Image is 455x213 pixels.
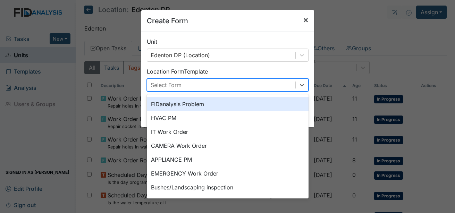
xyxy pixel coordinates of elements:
div: Bushes/Landscaping inspection [147,180,309,194]
div: HVAC PM [147,111,309,125]
button: Close [297,10,314,29]
h5: Create Form [147,16,188,26]
div: Edenton DP (Location) [151,51,210,59]
div: Select Form [151,81,182,89]
label: Unit [147,37,157,46]
div: CAMERA Work Order [147,139,309,153]
div: FIDanalysis Problem [147,97,309,111]
div: IT Work Order [147,125,309,139]
div: EMERGENCY Work Order [147,167,309,180]
span: × [303,15,309,25]
div: APPLIANCE PM [147,153,309,167]
label: Location Form Template [147,67,208,76]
